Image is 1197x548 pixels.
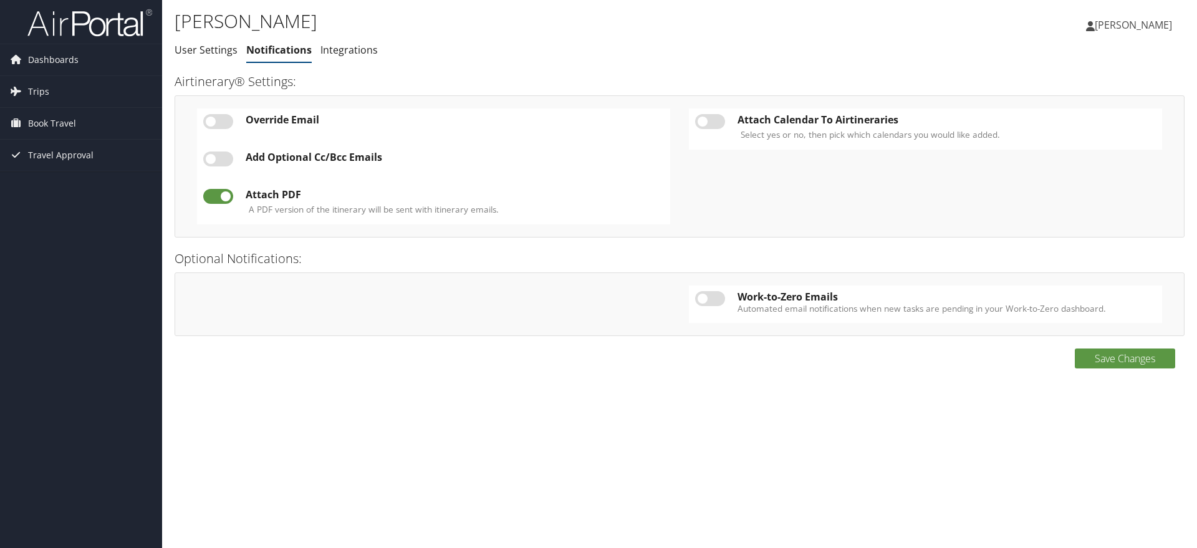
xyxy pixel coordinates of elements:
[28,44,79,75] span: Dashboards
[175,8,848,34] h1: [PERSON_NAME]
[1095,18,1172,32] span: [PERSON_NAME]
[175,250,1185,267] h3: Optional Notifications:
[27,8,152,37] img: airportal-logo.png
[175,73,1185,90] h3: Airtinerary® Settings:
[1075,349,1175,368] button: Save Changes
[246,43,312,57] a: Notifications
[741,128,1000,141] label: Select yes or no, then pick which calendars you would like added.
[738,114,1156,125] div: Attach Calendar To Airtineraries
[738,302,1156,315] label: Automated email notifications when new tasks are pending in your Work-to-Zero dashboard.
[320,43,378,57] a: Integrations
[1086,6,1185,44] a: [PERSON_NAME]
[246,151,664,163] div: Add Optional Cc/Bcc Emails
[175,43,238,57] a: User Settings
[28,140,94,171] span: Travel Approval
[28,76,49,107] span: Trips
[246,189,664,200] div: Attach PDF
[28,108,76,139] span: Book Travel
[246,114,664,125] div: Override Email
[738,291,1156,302] div: Work-to-Zero Emails
[249,203,499,216] label: A PDF version of the itinerary will be sent with itinerary emails.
